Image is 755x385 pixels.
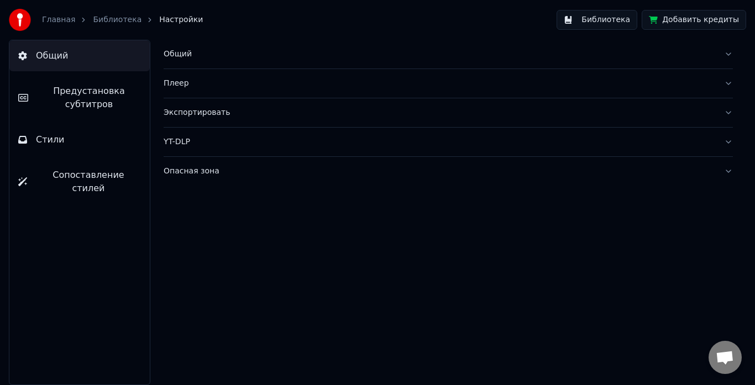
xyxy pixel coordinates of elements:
[9,76,150,120] button: Предустановка субтитров
[9,124,150,155] button: Стили
[36,49,68,62] span: Общий
[9,40,150,71] button: Общий
[9,160,150,204] button: Сопоставление стилей
[709,341,742,374] div: Відкритий чат
[159,14,203,25] span: Настройки
[36,168,141,195] span: Сопоставление стилей
[164,107,715,118] div: Экспортировать
[42,14,75,25] a: Главная
[42,14,203,25] nav: breadcrumb
[164,166,715,177] div: Опасная зона
[164,40,733,68] button: Общий
[9,9,31,31] img: youka
[164,49,715,60] div: Общий
[164,98,733,127] button: Экспортировать
[164,69,733,98] button: Плеер
[36,133,65,146] span: Стили
[164,78,715,89] div: Плеер
[164,157,733,186] button: Опасная зона
[93,14,141,25] a: Библиотека
[642,10,746,30] button: Добавить кредиты
[164,128,733,156] button: YT-DLP
[557,10,637,30] button: Библиотека
[37,85,141,111] span: Предустановка субтитров
[164,136,715,147] div: YT-DLP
